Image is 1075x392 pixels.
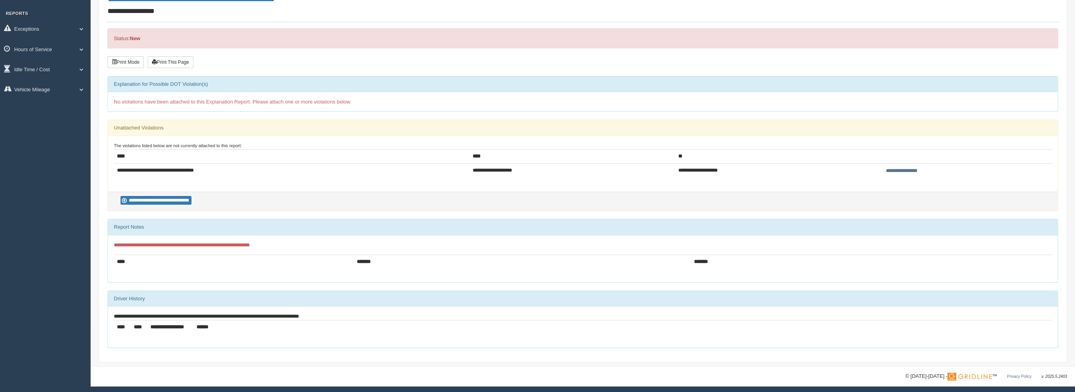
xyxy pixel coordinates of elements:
div: Report Notes [108,219,1058,235]
div: Unattached Violations [108,120,1058,136]
img: Gridline [947,373,992,381]
a: Privacy Policy [1007,374,1031,379]
div: © [DATE]-[DATE] - ™ [905,372,1067,381]
span: No violations have been attached to this Explanation Report. Please attach one or more violations... [114,99,351,105]
button: Print Mode [108,56,144,68]
small: The violations listed below are not currently attached to this report: [114,143,242,148]
span: v. 2025.5.2403 [1042,374,1067,379]
div: Explanation for Possible DOT Violation(s) [108,76,1058,92]
div: Status: [108,28,1058,48]
strong: New [130,35,140,41]
button: Print This Page [148,56,193,68]
div: Driver History [108,291,1058,307]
